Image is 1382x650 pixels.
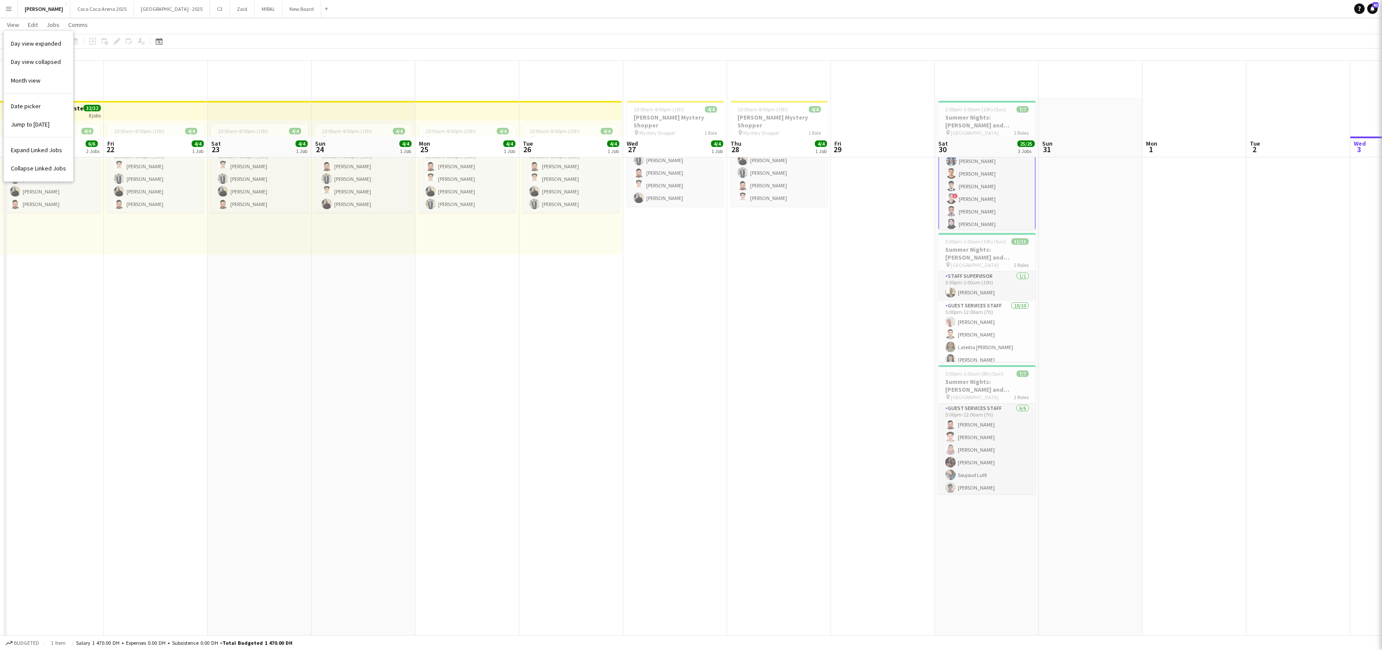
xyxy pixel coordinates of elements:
span: Jobs [47,21,60,29]
span: 2 [1249,144,1260,154]
button: Zaid [230,0,255,17]
span: 4/4 [81,128,93,134]
button: [GEOGRAPHIC_DATA] - 2025 [134,0,210,17]
app-job-card: 10:00am-8:00pm (10h)4/4 Mystery Shopper1 RoleGuest Services Staff4/410:00am-8:00pm (10h)[PERSON_N... [211,124,308,213]
app-job-card: 3:00pm-1:00am (10h) (Sun)7/7Summer Nights: [PERSON_NAME] and [PERSON_NAME] - External [GEOGRAPHIC... [938,101,1036,230]
span: 25/25 [1017,140,1035,147]
app-job-card: 10:00am-8:00pm (10h)4/4[PERSON_NAME] Mystery Shopper Mystery Shopper1 RoleGuest Services Staff4/4... [731,101,828,207]
span: 5:00pm-1:00am (8h) (Sun) [945,370,1003,377]
span: 11/11 [1011,238,1029,245]
app-card-role: Guest Services Staff4/410:00am-8:00pm (10h)[PERSON_NAME][PERSON_NAME][PERSON_NAME][PERSON_NAME] [315,145,412,213]
a: Jobs [43,19,63,30]
span: Fri [107,140,114,147]
div: 1 Job [504,148,515,154]
a: Jump to today [4,115,73,133]
span: Sat [938,140,948,147]
span: 1 Role [289,136,301,142]
app-job-card: 10:00am-8:00pm (10h)4/4 Mystery Shopper1 RoleGuest Services Staff4/410:00am-8:00pm (10h)[PERSON_N... [107,124,204,213]
a: 42 [1367,3,1378,14]
span: 30 [937,144,948,154]
app-card-role: Guest Services Staff4/410:00am-8:00pm (10h)[PERSON_NAME][PERSON_NAME][PERSON_NAME][PERSON_NAME] [419,145,516,213]
h3: Summer Nights: [PERSON_NAME] and [PERSON_NAME] - External [938,113,1036,129]
app-card-role: Guest Services Staff4/410:00am-8:00pm (10h)[PERSON_NAME][PERSON_NAME][PERSON_NAME][PERSON_NAME] [107,145,204,213]
span: 1 [1145,144,1157,154]
span: 10:00am-8:00pm (10h) [425,128,476,134]
span: 1 Role [808,130,821,136]
span: 4/4 [711,140,723,147]
div: 1 Job [296,148,307,154]
span: 1 Role [81,136,93,142]
span: 10:00am-8:00pm (10h) [529,128,580,134]
span: 3 [1352,144,1366,154]
app-job-card: 5:00pm-1:00am (8h) (Sun)7/7Summer Nights: [PERSON_NAME] and [PERSON_NAME] - Internal [GEOGRAPHIC_... [938,365,1036,494]
h3: Summer Nights: [PERSON_NAME] and [PERSON_NAME] - Internal [938,378,1036,393]
span: 26 [522,144,533,154]
span: 31 [1041,144,1053,154]
span: Mystery Shopper [743,130,779,136]
span: Month view [11,77,40,84]
span: Tue [1250,140,1260,147]
span: 4/4 [393,128,405,134]
span: 2 Roles [1014,394,1029,400]
span: Wed [627,140,638,147]
span: 21 [2,144,14,154]
app-card-role: Guest Services Staff4/410:00am-8:00pm (10h)[PERSON_NAME][PERSON_NAME][PERSON_NAME][PERSON_NAME] [522,145,620,213]
span: [GEOGRAPHIC_DATA] [951,394,999,400]
span: 2 Roles [1014,130,1029,136]
span: Mystery Shopper [535,136,571,142]
span: Sun [1042,140,1053,147]
span: Date picker [11,102,41,110]
span: Collapse Linked Jobs [11,164,66,172]
h3: [PERSON_NAME] Mystery Shopper [731,113,828,129]
span: 1 item [48,640,69,646]
app-card-role: Guest Services Staff4/410:00am-8:00pm (10h)[PERSON_NAME][PERSON_NAME][PERSON_NAME][PERSON_NAME] [211,145,308,213]
div: 2 Jobs [86,148,100,154]
a: View [3,19,23,30]
span: Jump to [DATE] [11,120,50,128]
span: 4/4 [192,140,204,147]
button: C3 [210,0,230,17]
app-card-role: Guest Services Staff4/410:00am-8:00pm (10h)[PERSON_NAME][PERSON_NAME][PERSON_NAME][PERSON_NAME] [627,139,724,207]
span: 42 [1372,2,1379,8]
span: 4/4 [497,128,509,134]
span: 6/6 [86,140,98,147]
div: 1 Job [711,148,723,154]
app-job-card: 10:00am-8:00pm (10h)4/4 Mystery Shopper1 RoleGuest Services Staff4/410:00am-8:00pm (10h)[PERSON_N... [522,124,620,213]
button: Budgeted [4,638,40,648]
span: 4/4 [601,128,613,134]
app-job-card: 10:00am-8:00pm (10h)4/4[PERSON_NAME] Mystery Shopper Mystery Shopper1 RoleGuest Services Staff4/4... [627,101,724,207]
span: Mystery Shopper [639,130,675,136]
span: Day view collapsed [11,58,61,66]
a: Day view expanded [4,34,73,53]
span: 10:00am-8:00pm (10h) [218,128,268,134]
span: Mystery Shopper [120,136,156,142]
app-card-role: Guest Services Staff6/63:00pm-10:00pm (7h)[PERSON_NAME][PERSON_NAME][PERSON_NAME]![PERSON_NAME][P... [938,139,1036,233]
span: [GEOGRAPHIC_DATA] [951,262,999,268]
h3: Summer Nights: [PERSON_NAME] and [PERSON_NAME] - Internal [938,246,1036,261]
a: Day view collapsed [4,53,73,71]
span: 10:00am-8:00pm (10h) [634,106,684,113]
span: 25 [418,144,430,154]
span: Wed [1354,140,1366,147]
span: 4/4 [399,140,412,147]
span: Mystery Shopper [327,136,363,142]
span: Day view expanded [11,40,61,47]
span: Mon [419,140,430,147]
span: 24 [314,144,326,154]
span: ! [953,193,958,199]
span: 10:00am-8:00pm (10h) [738,106,788,113]
span: 28 [729,144,741,154]
div: 1 Job [815,148,827,154]
span: Edit [28,21,38,29]
span: 1 Role [496,136,509,142]
app-card-role: Guest Services Staff6/65:00pm-12:00am (7h)[PERSON_NAME][PERSON_NAME][PERSON_NAME][PERSON_NAME]Sou... [938,403,1036,496]
span: 4/4 [705,106,717,113]
span: 3:00pm-1:00am (10h) (Sun) [945,106,1006,113]
app-job-card: 10:00am-8:00pm (10h)4/4 Mystery Shopper1 RoleGuest Services Staff4/410:00am-8:00pm (10h)[PERSON_N... [419,124,516,213]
